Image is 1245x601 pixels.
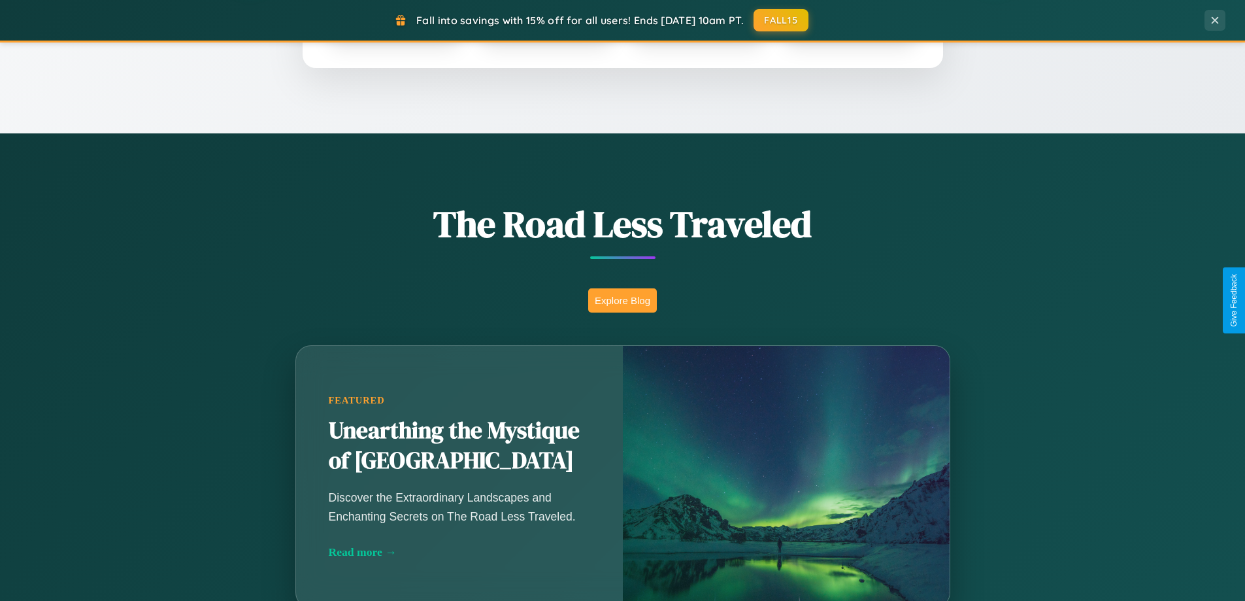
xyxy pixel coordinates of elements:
button: Explore Blog [588,288,657,313]
p: Discover the Extraordinary Landscapes and Enchanting Secrets on The Road Less Traveled. [329,489,590,525]
h2: Unearthing the Mystique of [GEOGRAPHIC_DATA] [329,416,590,476]
h1: The Road Less Traveled [231,199,1015,249]
div: Give Feedback [1229,274,1238,327]
div: Read more → [329,545,590,559]
span: Fall into savings with 15% off for all users! Ends [DATE] 10am PT. [416,14,744,27]
button: FALL15 [754,9,808,31]
div: Featured [329,395,590,406]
